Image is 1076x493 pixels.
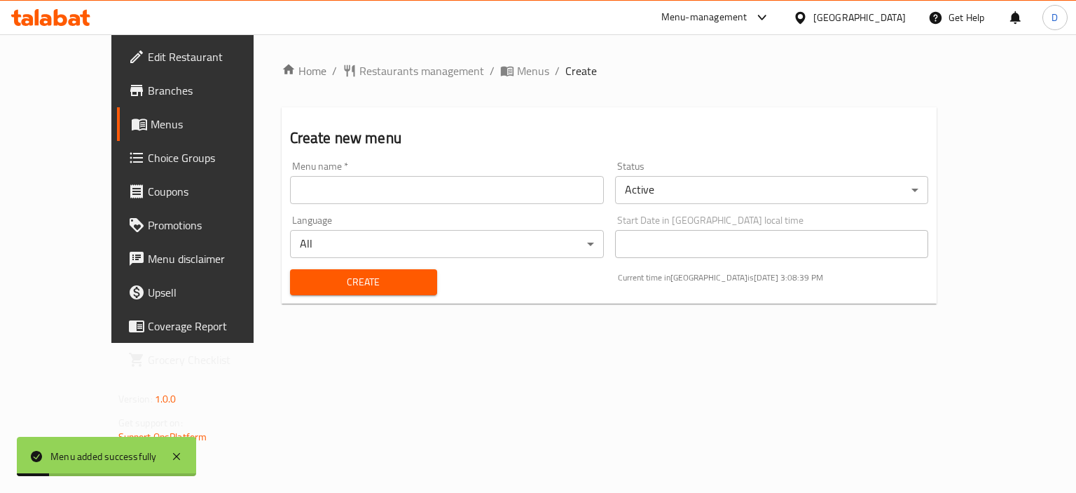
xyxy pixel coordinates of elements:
[148,217,280,234] span: Promotions
[50,449,157,464] div: Menu added successfully
[148,183,280,200] span: Coupons
[148,149,280,166] span: Choice Groups
[117,141,291,175] a: Choice Groups
[618,271,929,284] p: Current time in [GEOGRAPHIC_DATA] is [DATE] 3:08:39 PM
[148,318,280,335] span: Coverage Report
[359,62,484,79] span: Restaurants management
[565,62,597,79] span: Create
[490,62,495,79] li: /
[117,208,291,242] a: Promotions
[517,62,549,79] span: Menus
[117,276,291,309] a: Upsell
[148,250,280,267] span: Menu disclaimer
[615,176,929,204] div: Active
[290,269,437,295] button: Create
[117,107,291,141] a: Menus
[813,10,906,25] div: [GEOGRAPHIC_DATA]
[282,62,937,79] nav: breadcrumb
[301,273,426,291] span: Create
[555,62,560,79] li: /
[117,175,291,208] a: Coupons
[1051,10,1058,25] span: D
[118,414,183,432] span: Get support on:
[332,62,337,79] li: /
[117,309,291,343] a: Coverage Report
[117,74,291,107] a: Branches
[155,390,177,408] span: 1.0.0
[148,48,280,65] span: Edit Restaurant
[148,351,280,368] span: Grocery Checklist
[117,40,291,74] a: Edit Restaurant
[661,9,747,26] div: Menu-management
[290,176,604,204] input: Please enter Menu name
[117,242,291,276] a: Menu disclaimer
[118,428,207,446] a: Support.OpsPlatform
[290,230,604,258] div: All
[148,284,280,301] span: Upsell
[151,116,280,133] span: Menus
[500,62,549,79] a: Menus
[148,82,280,99] span: Branches
[117,343,291,377] a: Grocery Checklist
[118,390,153,408] span: Version:
[290,128,929,149] h2: Create new menu
[343,62,484,79] a: Restaurants management
[282,62,326,79] a: Home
